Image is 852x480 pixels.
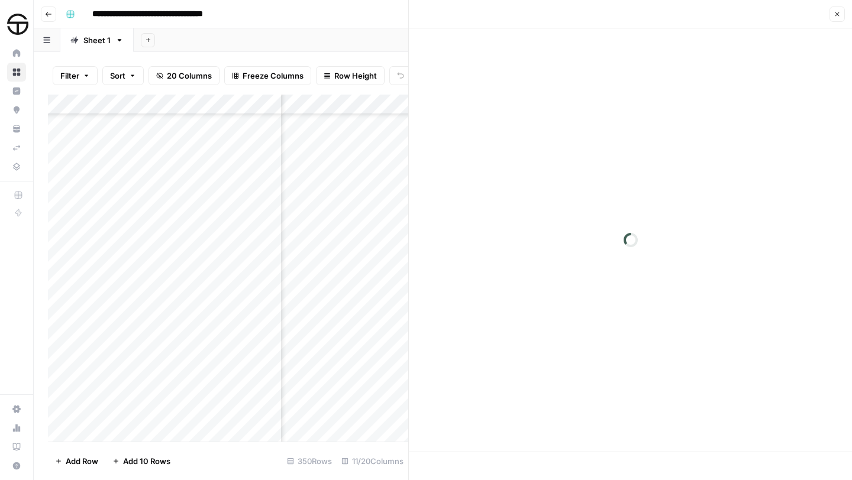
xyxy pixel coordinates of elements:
div: 350 Rows [282,452,337,471]
a: Usage [7,419,26,437]
button: Help + Support [7,456,26,475]
a: Sheet 1 [60,28,134,52]
button: Sort [102,66,144,85]
div: 11/20 Columns [337,452,408,471]
img: SimpleTire Logo [7,14,28,35]
button: Row Height [316,66,385,85]
span: Filter [60,70,79,82]
a: Your Data [7,119,26,138]
span: 20 Columns [167,70,212,82]
span: Add Row [66,455,98,467]
button: Add Row [48,452,105,471]
button: Filter [53,66,98,85]
a: Learning Hub [7,437,26,456]
span: Row Height [334,70,377,82]
button: Freeze Columns [224,66,311,85]
span: Freeze Columns [243,70,304,82]
a: Data Library [7,157,26,176]
button: Add 10 Rows [105,452,177,471]
a: Browse [7,63,26,82]
button: Undo [389,66,435,85]
span: Add 10 Rows [123,455,170,467]
button: 20 Columns [149,66,220,85]
a: Insights [7,82,26,100]
a: Syncs [7,138,26,157]
a: Home [7,44,26,63]
div: Sheet 1 [83,34,111,46]
a: Settings [7,400,26,419]
a: Opportunities [7,100,26,119]
button: Workspace: SimpleTire [7,9,26,39]
span: Sort [110,70,125,82]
